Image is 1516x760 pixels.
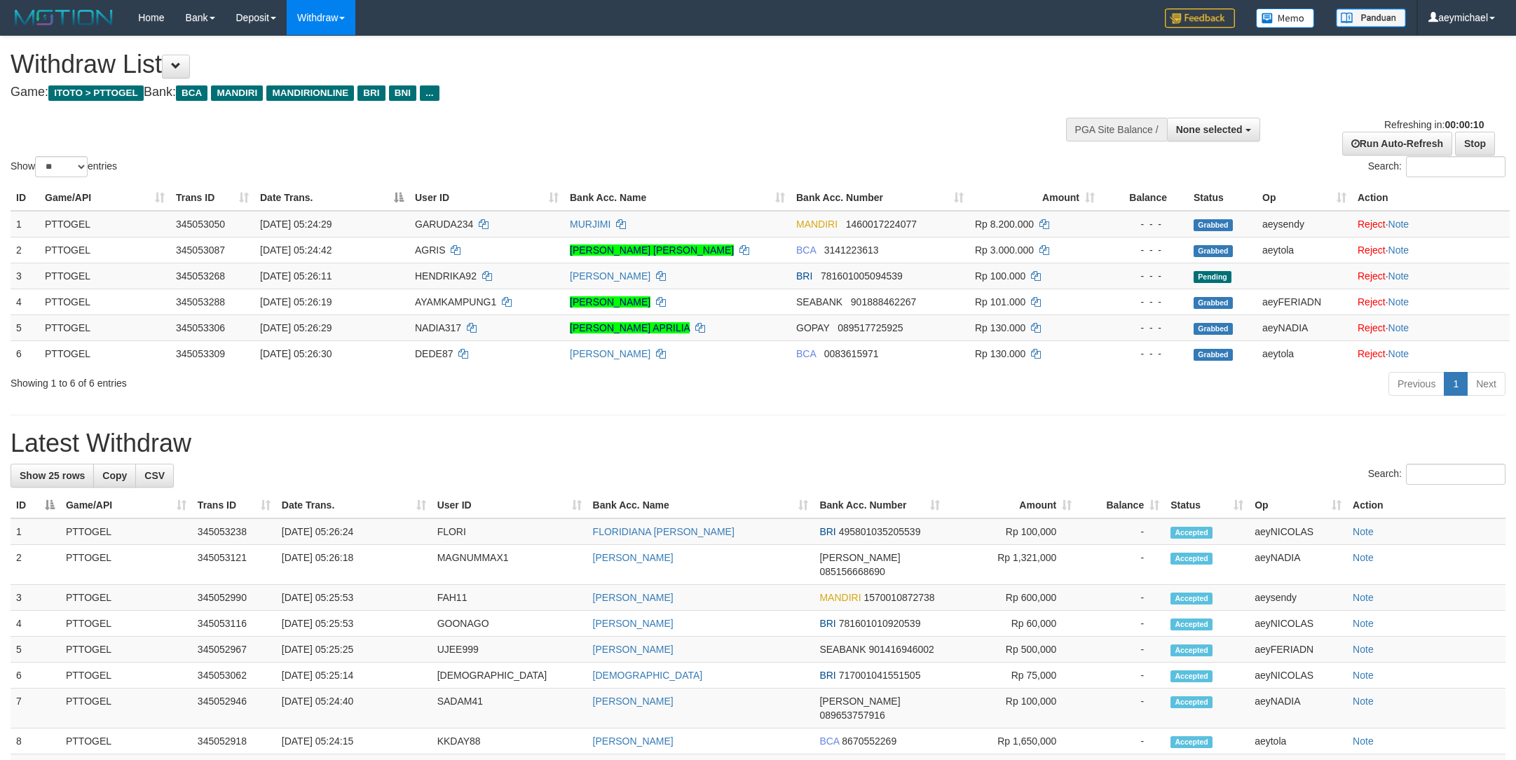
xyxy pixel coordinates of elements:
[11,464,94,488] a: Show 25 rows
[1077,585,1165,611] td: -
[432,611,587,637] td: GOONAGO
[796,219,838,230] span: MANDIRI
[176,322,225,333] span: 345053306
[1077,663,1165,689] td: -
[1353,696,1374,707] a: Note
[1170,553,1213,565] span: Accepted
[1077,611,1165,637] td: -
[1249,689,1347,728] td: aeyNADIA
[1170,696,1213,708] span: Accepted
[1444,372,1468,396] a: 1
[432,545,587,585] td: MAGNUMMAX1
[11,237,39,263] td: 2
[1353,644,1374,655] a: Note
[60,637,192,663] td: PTTOGEL
[60,518,192,545] td: PTTOGEL
[260,244,332,256] span: [DATE] 05:24:42
[1388,296,1409,308] a: Note
[11,315,39,340] td: 5
[176,219,225,230] span: 345053050
[11,185,39,211] th: ID
[11,371,621,390] div: Showing 1 to 6 of 6 entries
[409,185,564,211] th: User ID: activate to sort column ascending
[1352,289,1510,315] td: ·
[1353,618,1374,629] a: Note
[819,552,900,563] span: [PERSON_NAME]
[192,611,276,637] td: 345053116
[846,219,917,230] span: Copy 1460017224077 to clipboard
[1257,211,1352,237] td: aeysendy
[1188,185,1257,211] th: Status
[945,728,1077,754] td: Rp 1,650,000
[93,464,136,488] a: Copy
[1165,492,1249,518] th: Status: activate to sort column ascending
[1358,322,1386,333] a: Reject
[11,663,60,689] td: 6
[192,518,276,545] td: 345053238
[60,689,192,728] td: PTTOGEL
[593,552,674,563] a: [PERSON_NAME]
[260,322,332,333] span: [DATE] 05:26:29
[432,585,587,611] td: FAH11
[593,618,674,629] a: [PERSON_NAME]
[1336,8,1406,27] img: panduan.png
[1353,552,1374,563] a: Note
[432,637,587,663] td: UJEE999
[824,244,879,256] span: Copy 3141223613 to clipboard
[819,670,835,681] span: BRI
[564,185,791,211] th: Bank Acc. Name: activate to sort column ascending
[260,219,332,230] span: [DATE] 05:24:29
[1353,735,1374,747] a: Note
[11,50,997,78] h1: Withdraw List
[839,670,921,681] span: Copy 717001041551505 to clipboard
[415,348,453,359] span: DEDE87
[1467,372,1505,396] a: Next
[266,85,354,101] span: MANDIRIONLINE
[819,735,839,747] span: BCA
[796,244,816,256] span: BCA
[48,85,144,101] span: ITOTO > PTTOGEL
[176,270,225,282] span: 345053268
[1194,245,1233,257] span: Grabbed
[1358,219,1386,230] a: Reject
[1358,270,1386,282] a: Reject
[1194,271,1231,283] span: Pending
[1257,237,1352,263] td: aeytola
[1257,315,1352,340] td: aeyNADIA
[39,289,170,315] td: PTTOGEL
[11,728,60,754] td: 8
[192,545,276,585] td: 345053121
[945,611,1077,637] td: Rp 60,000
[432,663,587,689] td: [DEMOGRAPHIC_DATA]
[276,492,432,518] th: Date Trans.: activate to sort column ascending
[1194,349,1233,361] span: Grabbed
[176,348,225,359] span: 345053309
[415,322,461,333] span: NADIA317
[975,322,1025,333] span: Rp 130.000
[260,270,332,282] span: [DATE] 05:26:11
[975,296,1025,308] span: Rp 101.000
[1257,185,1352,211] th: Op: activate to sort column ascending
[432,689,587,728] td: SADAM41
[1170,736,1213,748] span: Accepted
[1352,211,1510,237] td: ·
[1342,132,1452,156] a: Run Auto-Refresh
[170,185,254,211] th: Trans ID: activate to sort column ascending
[1388,372,1445,396] a: Previous
[60,728,192,754] td: PTTOGEL
[39,185,170,211] th: Game/API: activate to sort column ascending
[975,219,1034,230] span: Rp 8.200.000
[819,526,835,537] span: BRI
[39,237,170,263] td: PTTOGEL
[1352,263,1510,289] td: ·
[1353,670,1374,681] a: Note
[1249,518,1347,545] td: aeyNICOLAS
[39,340,170,366] td: PTTOGEL
[254,185,409,211] th: Date Trans.: activate to sort column descending
[11,211,39,237] td: 1
[945,545,1077,585] td: Rp 1,321,000
[796,270,812,282] span: BRI
[842,735,896,747] span: Copy 8670552269 to clipboard
[192,728,276,754] td: 345052918
[39,211,170,237] td: PTTOGEL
